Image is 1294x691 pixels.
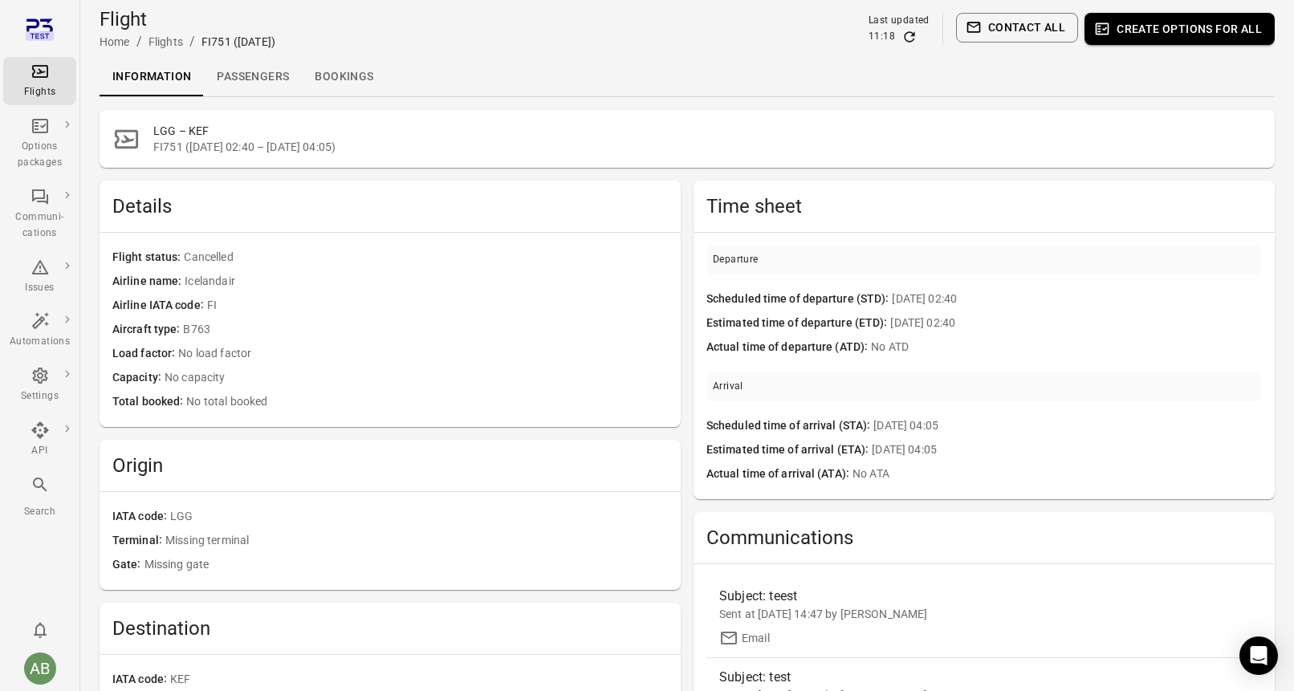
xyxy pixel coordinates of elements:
[3,361,76,409] a: Settings
[144,556,668,574] span: Missing gate
[112,321,183,339] span: Aircraft type
[10,334,70,350] div: Automations
[18,646,63,691] button: Aslaug Bjarnadottir
[3,112,76,176] a: Options packages
[149,35,183,48] a: Flights
[706,441,872,459] span: Estimated time of arrival (ETA)
[112,532,165,550] span: Terminal
[706,339,871,356] span: Actual time of departure (ATD)
[112,556,144,574] span: Gate
[719,668,1117,687] div: Subject: test
[100,32,275,51] nav: Breadcrumbs
[3,57,76,105] a: Flights
[706,193,1262,219] h2: Time sheet
[100,58,204,96] a: Information
[3,416,76,464] a: API
[706,291,892,308] span: Scheduled time of departure (STD)
[869,29,895,45] div: 11:18
[186,393,668,411] span: No total booked
[719,606,1249,622] div: Sent at [DATE] 14:47 by [PERSON_NAME]
[189,32,195,51] li: /
[892,291,1262,308] span: [DATE] 02:40
[3,182,76,246] a: Communi-cations
[10,139,70,171] div: Options packages
[100,58,1275,96] div: Local navigation
[302,58,386,96] a: Bookings
[112,393,186,411] span: Total booked
[112,273,185,291] span: Airline name
[207,297,668,315] span: FI
[10,280,70,296] div: Issues
[742,630,770,646] div: Email
[153,139,1262,155] span: FI751 ([DATE] 02:40 – [DATE] 04:05)
[3,253,76,301] a: Issues
[713,252,759,268] div: Departure
[165,369,668,387] span: No capacity
[112,508,170,526] span: IATA code
[185,273,668,291] span: Icelandair
[201,34,275,50] div: FI751 ([DATE])
[100,35,130,48] a: Home
[136,32,142,51] li: /
[3,307,76,355] a: Automations
[956,13,1078,43] button: Contact all
[10,84,70,100] div: Flights
[112,671,170,689] span: IATA code
[1084,13,1275,45] button: Create options for all
[165,532,668,550] span: Missing terminal
[1239,636,1278,675] div: Open Intercom Messenger
[112,297,207,315] span: Airline IATA code
[706,465,852,483] span: Actual time of arrival (ATA)
[10,504,70,520] div: Search
[183,321,668,339] span: B763
[170,671,668,689] span: KEF
[204,58,302,96] a: Passengers
[112,345,178,363] span: Load factor
[24,614,56,646] button: Notifications
[170,508,668,526] span: LGG
[713,379,743,395] div: Arrival
[178,345,668,363] span: No load factor
[706,525,1262,551] h2: Communications
[24,652,56,685] div: AB
[112,616,668,641] h2: Destination
[873,417,1262,435] span: [DATE] 04:05
[706,315,890,332] span: Estimated time of departure (ETD)
[10,443,70,459] div: API
[871,339,1262,356] span: No ATD
[901,29,918,45] button: Refresh data
[100,6,275,32] h1: Flight
[184,249,668,266] span: Cancelled
[112,193,668,219] h2: Details
[112,249,184,266] span: Flight status
[706,417,873,435] span: Scheduled time of arrival (STA)
[112,369,165,387] span: Capacity
[3,470,76,524] button: Search
[890,315,1262,332] span: [DATE] 02:40
[719,587,1117,606] div: Subject: teest
[10,388,70,404] div: Settings
[112,453,668,478] h2: Origin
[706,577,1262,657] a: Subject: teestSent at [DATE] 14:47 by [PERSON_NAME]Email
[852,465,1262,483] span: No ATA
[872,441,1262,459] span: [DATE] 04:05
[10,209,70,242] div: Communi-cations
[153,123,1262,139] h2: LGG – KEF
[869,13,930,29] div: Last updated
